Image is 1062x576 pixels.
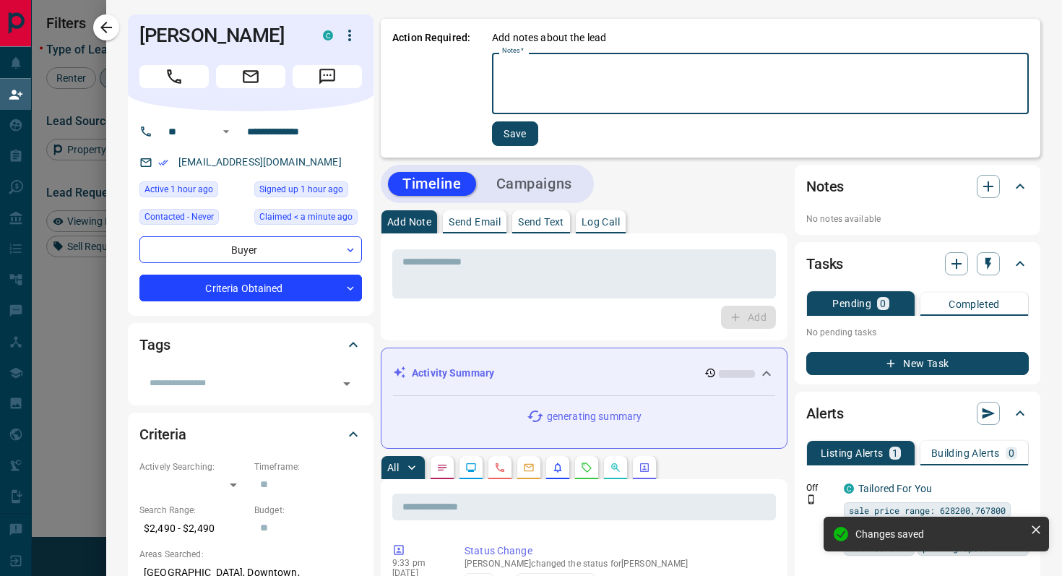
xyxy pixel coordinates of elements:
[949,299,1000,309] p: Completed
[582,217,620,227] p: Log Call
[254,181,362,202] div: Sun Aug 17 2025
[806,396,1029,431] div: Alerts
[465,559,770,569] p: [PERSON_NAME] changed the status for [PERSON_NAME]
[139,517,247,541] p: $2,490 - $2,490
[855,528,1024,540] div: Changes saved
[492,121,538,146] button: Save
[523,462,535,473] svg: Emails
[392,30,470,146] p: Action Required:
[412,366,494,381] p: Activity Summary
[388,172,476,196] button: Timeline
[158,158,168,168] svg: Email Verified
[547,409,642,424] p: generating summary
[259,182,343,197] span: Signed up 1 hour ago
[139,460,247,473] p: Actively Searching:
[139,504,247,517] p: Search Range:
[806,481,835,494] p: Off
[216,65,285,88] span: Email
[144,210,214,224] span: Contacted - Never
[806,246,1029,281] div: Tasks
[931,448,1000,458] p: Building Alerts
[821,448,884,458] p: Listing Alerts
[178,156,342,168] a: [EMAIL_ADDRESS][DOMAIN_NAME]
[139,275,362,301] div: Criteria Obtained
[806,175,844,198] h2: Notes
[806,402,844,425] h2: Alerts
[436,462,448,473] svg: Notes
[610,462,621,473] svg: Opportunities
[494,462,506,473] svg: Calls
[392,558,443,568] p: 9:33 pm
[449,217,501,227] p: Send Email
[844,483,854,494] div: condos.ca
[482,172,587,196] button: Campaigns
[849,503,1006,517] span: sale price range: 628200,767800
[139,548,362,561] p: Areas Searched:
[393,360,775,387] div: Activity Summary
[806,212,1029,225] p: No notes available
[139,417,362,452] div: Criteria
[892,448,898,458] p: 1
[806,322,1029,343] p: No pending tasks
[139,236,362,263] div: Buyer
[293,65,362,88] span: Message
[639,462,650,473] svg: Agent Actions
[518,217,564,227] p: Send Text
[465,543,770,559] p: Status Change
[254,209,362,229] div: Sun Aug 17 2025
[139,24,301,47] h1: [PERSON_NAME]
[806,169,1029,204] div: Notes
[465,462,477,473] svg: Lead Browsing Activity
[492,30,606,46] p: Add notes about the lead
[832,298,871,309] p: Pending
[139,423,186,446] h2: Criteria
[806,494,816,504] svg: Push Notification Only
[139,333,170,356] h2: Tags
[139,65,209,88] span: Call
[387,463,399,473] p: All
[880,298,886,309] p: 0
[254,460,362,473] p: Timeframe:
[139,327,362,362] div: Tags
[139,181,247,202] div: Sun Aug 17 2025
[323,30,333,40] div: condos.ca
[1009,448,1014,458] p: 0
[337,374,357,394] button: Open
[259,210,353,224] span: Claimed < a minute ago
[858,483,932,494] a: Tailored For You
[502,46,524,56] label: Notes
[144,182,213,197] span: Active 1 hour ago
[254,504,362,517] p: Budget:
[806,352,1029,375] button: New Task
[581,462,592,473] svg: Requests
[806,252,843,275] h2: Tasks
[387,217,431,227] p: Add Note
[217,123,235,140] button: Open
[552,462,564,473] svg: Listing Alerts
